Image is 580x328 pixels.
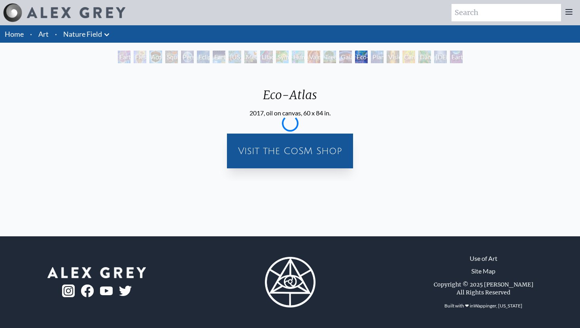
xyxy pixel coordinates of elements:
[149,51,162,63] div: Acorn Dream
[249,108,331,118] div: 2017, oil on canvas, 60 x 84 in.
[165,51,178,63] div: Squirrel
[418,51,431,63] div: Dance of Cannabia
[181,51,194,63] div: Person Planet
[355,51,368,63] div: Eco-Atlas
[62,285,75,297] img: ig-logo.png
[249,88,331,108] div: Eco-Atlas
[229,51,241,63] div: [US_STATE] Song
[474,303,522,309] a: Wappinger, [US_STATE]
[339,51,352,63] div: Gaia
[100,287,113,296] img: youtube-logo.png
[81,285,94,297] img: fb-logo.png
[260,51,273,63] div: Lilacs
[371,51,384,63] div: Planetary Prayers
[197,51,210,63] div: Eclipse
[63,28,102,40] a: Nature Field
[118,51,130,63] div: Earth Witness
[470,254,497,263] a: Use of Art
[27,25,35,43] li: ·
[244,51,257,63] div: Metamorphosis
[387,51,399,63] div: Vision Tree
[232,138,348,164] a: Visit the CoSM Shop
[276,51,289,63] div: Symbiosis: Gall Wasp & Oak Tree
[213,51,225,63] div: Earth Energies
[308,51,320,63] div: Vajra Horse
[434,51,447,63] div: [DEMOGRAPHIC_DATA] in the Ocean of Awareness
[450,51,463,63] div: Earthmind
[471,266,495,276] a: Site Map
[323,51,336,63] div: Tree & Person
[441,300,525,312] div: Built with ❤ in
[119,286,132,296] img: twitter-logo.png
[38,28,49,40] a: Art
[5,30,24,38] a: Home
[402,51,415,63] div: Cannabis Mudra
[52,25,60,43] li: ·
[457,288,510,296] div: All Rights Reserved
[434,281,533,288] div: Copyright © 2025 [PERSON_NAME]
[452,4,561,21] input: Search
[292,51,304,63] div: Humming Bird
[134,51,146,63] div: Flesh of the Gods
